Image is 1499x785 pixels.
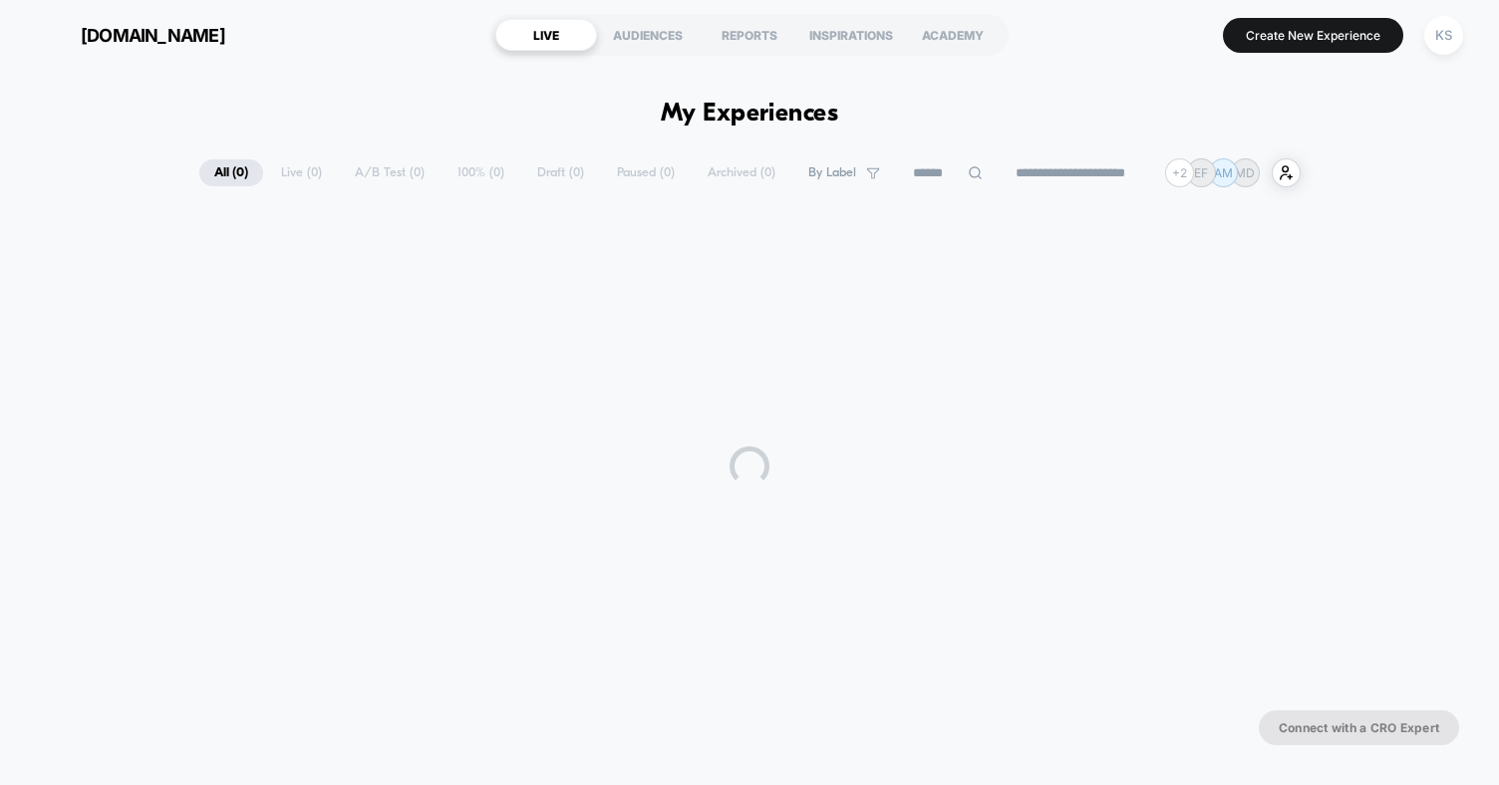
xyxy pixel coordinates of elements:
[1235,165,1255,180] p: MD
[699,19,800,51] div: REPORTS
[1165,158,1194,187] div: + 2
[81,25,225,46] span: [DOMAIN_NAME]
[1223,18,1403,53] button: Create New Experience
[1194,165,1208,180] p: EF
[1418,15,1469,56] button: KS
[800,19,902,51] div: INSPIRATIONS
[808,165,856,180] span: By Label
[1259,710,1459,745] button: Connect with a CRO Expert
[30,19,231,51] button: [DOMAIN_NAME]
[661,100,839,129] h1: My Experiences
[495,19,597,51] div: LIVE
[1424,16,1463,55] div: KS
[902,19,1004,51] div: ACADEMY
[1214,165,1233,180] p: AM
[597,19,699,51] div: AUDIENCES
[199,159,263,186] span: All ( 0 )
